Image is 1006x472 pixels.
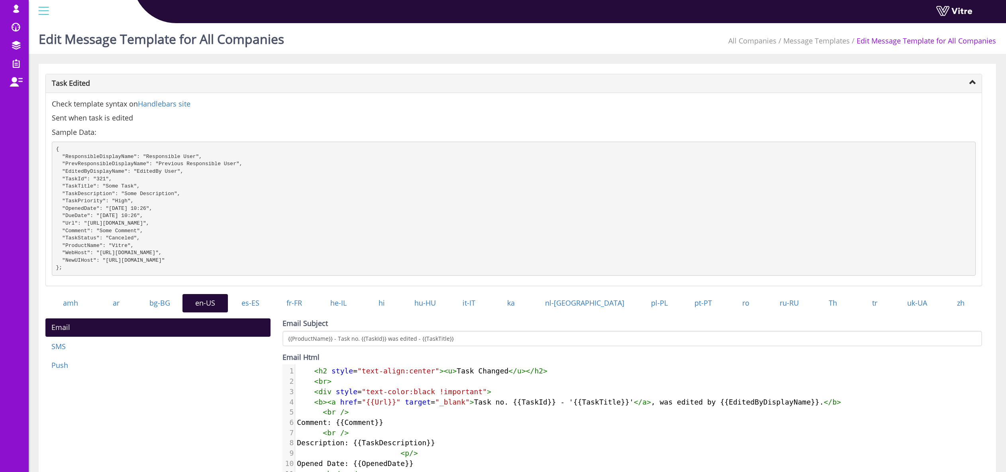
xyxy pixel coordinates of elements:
span: < [314,377,319,385]
a: ru-RU [767,294,811,312]
p: Check template syntax on [52,99,976,109]
span: style [336,387,357,396]
span: b [832,398,837,406]
a: ro [725,294,767,312]
label: Email Html [282,352,320,363]
a: ar [95,294,137,312]
span: > [647,398,651,406]
span: < [400,449,405,457]
a: nl-[GEOGRAPHIC_DATA] [532,294,637,312]
a: Email [45,318,271,337]
span: = Task Changed [297,367,547,375]
span: > [543,367,547,375]
span: h2 [318,367,327,375]
a: zh [940,294,982,312]
span: style [331,367,353,375]
span: br [318,377,327,385]
span: Comment: {{Comment}} [297,418,383,427]
a: Th [812,294,855,312]
span: Opened Date: {{OpenedDate}} [297,459,414,468]
span: > [487,387,491,396]
span: </ [634,398,643,406]
span: a [642,398,647,406]
span: u [517,367,522,375]
span: < [314,387,319,396]
a: pt-PT [681,294,725,312]
p: Sent when task is edited [52,113,976,123]
span: < [323,429,327,437]
a: amh [45,294,95,312]
span: /> [409,449,418,457]
span: br [327,408,336,416]
span: "{{Url}}" [362,398,401,406]
a: hu-HU [402,294,448,312]
span: href [340,398,357,406]
span: >< [439,367,448,375]
a: ka [490,294,532,312]
span: target [405,398,431,406]
div: 2 [282,376,295,387]
span: "text-color:black !important" [362,387,487,396]
span: = [297,387,491,396]
a: Handlebars site [138,99,190,109]
span: < [323,408,327,416]
div: 3 [282,387,295,397]
a: es-ES [228,294,273,312]
span: h2 [534,367,543,375]
span: a [331,398,336,406]
a: he-IL [316,294,361,312]
a: en-US [182,294,228,312]
span: "text-align:center" [357,367,439,375]
span: = = Task no. {{TaskId}} - '{{TaskTitle}}' , was edited by {{EditedByDisplayName}}. [297,398,841,406]
a: SMS [45,338,271,356]
pre: { "ResponsibleDisplayName": "Responsible User", "PrevResponsibleDisplayName": "Previous Responsib... [52,142,976,276]
label: Email Subject [282,318,328,329]
a: Push [45,356,271,375]
span: > [837,398,841,406]
div: 4 [282,397,295,407]
a: Message Templates [783,36,850,45]
a: tr [855,294,894,312]
div: 6 [282,417,295,428]
span: "_blank" [435,398,470,406]
span: < [314,367,319,375]
div: 7 [282,428,295,438]
div: 10 [282,458,295,469]
span: div [318,387,331,396]
a: hi [361,294,402,312]
p: Sample Data: [52,127,976,138]
span: b [318,398,323,406]
span: br [327,429,336,437]
span: /> [340,408,349,416]
strong: Task Edited [52,78,90,88]
span: ></ [522,367,535,375]
div: 8 [282,438,295,448]
span: </ [508,367,517,375]
a: pl-PL [637,294,681,312]
span: > [470,398,474,406]
li: All Companies [728,36,777,46]
div: 5 [282,407,295,417]
span: >< [323,398,331,406]
a: fr-FR [273,294,316,312]
li: Edit Message Template for All Companies [850,36,996,46]
a: uk-UA [894,294,939,312]
span: < [314,398,319,406]
a: bg-BG [137,294,182,312]
a: it-IT [448,294,490,312]
div: 9 [282,448,295,458]
span: u [448,367,453,375]
span: > [452,367,457,375]
span: > [327,377,331,385]
div: 1 [282,366,295,376]
span: Description: {{TaskDescription}} [297,438,435,447]
h1: Edit Message Template for All Companies [39,20,284,54]
span: p [405,449,409,457]
span: </ [824,398,833,406]
span: /> [340,429,349,437]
